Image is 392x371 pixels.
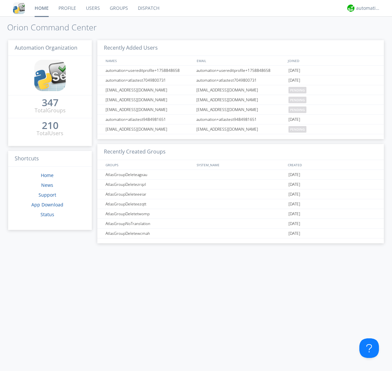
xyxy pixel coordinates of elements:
[104,209,194,218] div: AtlasGroupDeletetwomp
[97,180,384,189] a: AtlasGroupDeletezrqzl[DATE]
[41,211,54,218] a: Status
[97,75,384,85] a: automation+atlastest7049800731automation+atlastest7049800731[DATE]
[195,75,287,85] div: automation+atlastest7049800731
[97,66,384,75] a: automation+usereditprofile+1758848658automation+usereditprofile+1758848658[DATE]
[31,202,63,208] a: App Download
[359,338,379,358] iframe: Toggle Customer Support
[288,229,300,238] span: [DATE]
[97,40,384,56] h3: Recently Added Users
[97,219,384,229] a: AtlasGroupNoTranslation[DATE]
[195,66,287,75] div: automation+usereditprofile+1758848658
[97,115,384,124] a: automation+atlastest9484981651automation+atlastest9484981651[DATE]
[39,192,56,198] a: Support
[104,105,194,114] div: [EMAIL_ADDRESS][DOMAIN_NAME]
[195,85,287,95] div: [EMAIL_ADDRESS][DOMAIN_NAME]
[288,87,306,93] span: pending
[41,182,53,188] a: News
[104,199,194,209] div: AtlasGroupDeleteezqtt
[195,56,286,65] div: EMAIL
[288,106,306,113] span: pending
[288,209,300,219] span: [DATE]
[104,85,194,95] div: [EMAIL_ADDRESS][DOMAIN_NAME]
[195,124,287,134] div: [EMAIL_ADDRESS][DOMAIN_NAME]
[97,209,384,219] a: AtlasGroupDeletetwomp[DATE]
[97,199,384,209] a: AtlasGroupDeleteezqtt[DATE]
[104,189,194,199] div: AtlasGroupDeleteeeiar
[195,115,287,124] div: automation+atlastest9484981651
[286,56,378,65] div: JOINED
[97,124,384,134] a: [EMAIL_ADDRESS][DOMAIN_NAME][EMAIL_ADDRESS][DOMAIN_NAME]pending
[288,189,300,199] span: [DATE]
[288,170,300,180] span: [DATE]
[356,5,381,11] div: automation+atlas
[104,124,194,134] div: [EMAIL_ADDRESS][DOMAIN_NAME]
[104,95,194,105] div: [EMAIL_ADDRESS][DOMAIN_NAME]
[195,95,287,105] div: [EMAIL_ADDRESS][DOMAIN_NAME]
[42,99,58,106] div: 347
[8,151,92,167] h3: Shortcuts
[288,180,300,189] span: [DATE]
[104,180,194,189] div: AtlasGroupDeletezrqzl
[104,160,193,169] div: GROUPS
[13,2,25,14] img: cddb5a64eb264b2086981ab96f4c1ba7
[34,60,66,91] img: cddb5a64eb264b2086981ab96f4c1ba7
[97,229,384,238] a: AtlasGroupDeletewcmah[DATE]
[97,85,384,95] a: [EMAIL_ADDRESS][DOMAIN_NAME][EMAIL_ADDRESS][DOMAIN_NAME]pending
[195,105,287,114] div: [EMAIL_ADDRESS][DOMAIN_NAME]
[97,189,384,199] a: AtlasGroupDeleteeeiar[DATE]
[104,229,194,238] div: AtlasGroupDeletewcmah
[41,172,54,178] a: Home
[288,219,300,229] span: [DATE]
[15,44,77,51] span: Automation Organization
[195,160,286,169] div: SYSTEM_NAME
[97,95,384,105] a: [EMAIL_ADDRESS][DOMAIN_NAME][EMAIL_ADDRESS][DOMAIN_NAME]pending
[42,122,58,129] div: 210
[288,126,306,133] span: pending
[347,5,354,12] img: d2d01cd9b4174d08988066c6d424eccd
[35,107,66,114] div: Total Groups
[288,75,300,85] span: [DATE]
[97,105,384,115] a: [EMAIL_ADDRESS][DOMAIN_NAME][EMAIL_ADDRESS][DOMAIN_NAME]pending
[104,75,194,85] div: automation+atlastest7049800731
[288,115,300,124] span: [DATE]
[42,99,58,107] a: 347
[37,130,63,137] div: Total Users
[104,66,194,75] div: automation+usereditprofile+1758848658
[104,170,194,179] div: AtlasGroupDeleteagxau
[42,122,58,130] a: 210
[288,66,300,75] span: [DATE]
[104,115,194,124] div: automation+atlastest9484981651
[104,219,194,228] div: AtlasGroupNoTranslation
[104,56,193,65] div: NAMES
[288,97,306,103] span: pending
[288,199,300,209] span: [DATE]
[97,170,384,180] a: AtlasGroupDeleteagxau[DATE]
[286,160,378,169] div: CREATED
[97,144,384,160] h3: Recently Created Groups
